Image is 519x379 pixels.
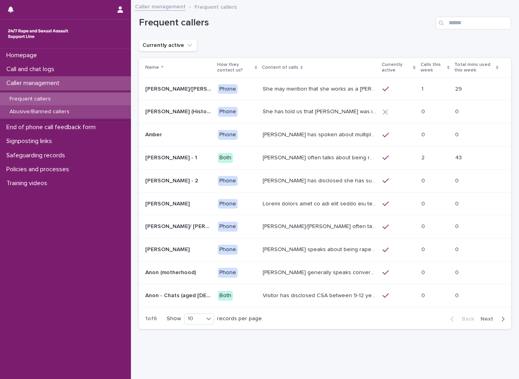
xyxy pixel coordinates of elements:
[454,60,494,75] p: Total mins used this week
[217,60,253,75] p: How they contact us?
[444,315,477,323] button: Back
[455,291,460,299] p: 0
[145,245,191,253] p: [PERSON_NAME]
[139,39,197,52] button: Currently active
[139,215,511,238] tr: [PERSON_NAME]/ [PERSON_NAME][PERSON_NAME]/ [PERSON_NAME] Phone[PERSON_NAME]/[PERSON_NAME] often t...
[263,107,378,115] p: She has told us that Prince Andrew was involved with her abuse. Men from Hollywood (or 'Hollywood...
[135,2,186,11] a: Caller management
[421,107,427,115] p: 0
[3,108,76,115] p: Abusive/Banned callers
[185,315,204,323] div: 10
[263,84,378,93] p: She may mention that she works as a Nanny, looking after two children. Abbie / Emily has let us k...
[145,130,163,138] p: Amber
[145,222,213,230] p: [PERSON_NAME]/ [PERSON_NAME]
[3,166,75,173] p: Policies and processes
[139,309,163,329] p: 1 of 6
[421,245,427,253] p: 0
[139,101,511,124] tr: [PERSON_NAME] (Historic Plan)[PERSON_NAME] (Historic Plan) PhoneShe has told us that [PERSON_NAME...
[3,52,43,59] p: Homepage
[263,222,378,230] p: Anna/Emma often talks about being raped at gunpoint at the age of 13/14 by her ex-partner, aged 1...
[263,176,378,184] p: Amy has disclosed she has survived two rapes, one in the UK and the other in Australia in 2013. S...
[263,199,378,207] p: Andrew shared that he has been raped and beaten by a group of men in or near his home twice withi...
[6,26,70,42] img: rhQMoQhaT3yELyF149Cw
[139,238,511,261] tr: [PERSON_NAME][PERSON_NAME] Phone[PERSON_NAME] speaks about being raped and abused by the police a...
[145,199,191,207] p: [PERSON_NAME]
[218,84,238,94] div: Phone
[421,222,427,230] p: 0
[421,291,427,299] p: 0
[218,245,238,255] div: Phone
[436,17,511,29] input: Search
[139,169,511,192] tr: [PERSON_NAME] - 2[PERSON_NAME] - 2 Phone[PERSON_NAME] has disclosed she has survived two rapes, o...
[3,79,66,87] p: Caller management
[3,96,57,102] p: Frequent callers
[455,130,460,138] p: 0
[218,130,238,140] div: Phone
[3,137,58,145] p: Signposting links
[139,261,511,284] tr: Anon (motherhood)Anon (motherhood) Phone[PERSON_NAME] generally speaks conversationally about man...
[145,153,199,161] p: [PERSON_NAME] - 1
[167,315,181,322] p: Show
[3,124,102,131] p: End of phone call feedback form
[218,268,238,278] div: Phone
[145,107,213,115] p: [PERSON_NAME] (Historic Plan)
[3,180,54,187] p: Training videos
[139,146,511,169] tr: [PERSON_NAME] - 1[PERSON_NAME] - 1 Both[PERSON_NAME] often talks about being raped a night before...
[455,107,460,115] p: 0
[139,192,511,215] tr: [PERSON_NAME][PERSON_NAME] PhoneLoremi dolors amet co adi elit seddo eiu tempor in u labor et dol...
[421,176,427,184] p: 0
[139,124,511,147] tr: AmberAmber Phone[PERSON_NAME] has spoken about multiple experiences of [MEDICAL_DATA]. [PERSON_NA...
[145,176,200,184] p: [PERSON_NAME] - 2
[263,268,378,276] p: Caller generally speaks conversationally about many different things in her life and rarely speak...
[218,153,233,163] div: Both
[421,84,425,93] p: 1
[263,130,378,138] p: Amber has spoken about multiple experiences of sexual abuse. Amber told us she is now 18 (as of 0...
[218,107,238,117] div: Phone
[421,130,427,138] p: 0
[455,84,463,93] p: 29
[263,291,378,299] p: Visitor has disclosed CSA between 9-12 years of age involving brother in law who lifted them out ...
[382,60,411,75] p: Currently active
[194,2,237,11] p: Frequent callers
[455,199,460,207] p: 0
[421,268,427,276] p: 0
[455,153,463,161] p: 43
[218,291,233,301] div: Both
[477,315,511,323] button: Next
[139,284,511,307] tr: Anon - Chats (aged [DEMOGRAPHIC_DATA])Anon - Chats (aged [DEMOGRAPHIC_DATA]) BothVisitor has disc...
[139,77,511,101] tr: [PERSON_NAME]/[PERSON_NAME] (Anon/'I don't know'/'I can't remember')[PERSON_NAME]/[PERSON_NAME] (...
[421,199,427,207] p: 0
[139,17,432,29] h1: Frequent callers
[421,60,445,75] p: Calls this week
[421,153,426,161] p: 2
[457,316,474,322] span: Back
[218,176,238,186] div: Phone
[3,152,71,159] p: Safeguarding records
[218,222,238,232] div: Phone
[145,84,213,93] p: Abbie/Emily (Anon/'I don't know'/'I can't remember')
[217,315,262,322] p: records per page
[455,222,460,230] p: 0
[263,153,378,161] p: Amy often talks about being raped a night before or 2 weeks ago or a month ago. She also makes re...
[3,66,61,73] p: Call and chat logs
[455,268,460,276] p: 0
[481,316,498,322] span: Next
[262,63,298,72] p: Content of calls
[218,199,238,209] div: Phone
[455,245,460,253] p: 0
[145,63,159,72] p: Name
[145,268,198,276] p: Anon (motherhood)
[263,245,378,253] p: Caller speaks about being raped and abused by the police and her ex-husband of 20 years. She has ...
[455,176,460,184] p: 0
[145,291,213,299] p: Anon - Chats (aged 16 -17)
